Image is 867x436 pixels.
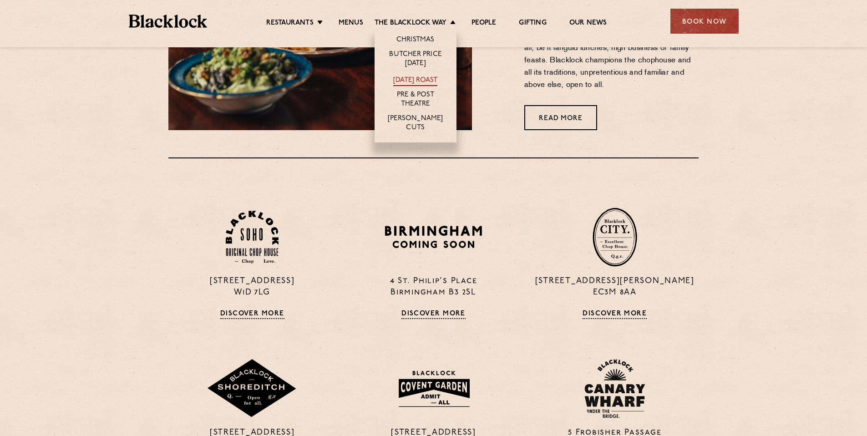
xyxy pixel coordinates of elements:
[266,19,314,29] a: Restaurants
[384,91,447,110] a: Pre & Post Theatre
[472,19,496,29] a: People
[390,365,477,412] img: BLA_1470_CoventGarden_Website_Solid.svg
[524,105,597,130] a: Read More
[531,276,699,299] p: [STREET_ADDRESS][PERSON_NAME] EC3M 8AA
[670,9,739,34] div: Book Now
[220,310,284,319] a: Discover More
[384,114,447,133] a: [PERSON_NAME] Cuts
[129,15,208,28] img: BL_Textured_Logo-footer-cropped.svg
[583,310,647,319] a: Discover More
[569,19,607,29] a: Our News
[207,359,298,418] img: Shoreditch-stamp-v2-default.svg
[593,208,637,267] img: City-stamp-default.svg
[519,19,546,29] a: Gifting
[168,276,336,299] p: [STREET_ADDRESS] W1D 7LG
[226,211,279,264] img: Soho-stamp-default.svg
[396,35,435,46] a: Christmas
[350,276,517,299] p: 4 St. Philip's Place Birmingham B3 2SL
[584,359,645,418] img: BL_CW_Logo_Website.svg
[384,50,447,69] a: Butcher Price [DATE]
[339,19,363,29] a: Menus
[375,19,446,29] a: The Blacklock Way
[401,310,466,319] a: Discover More
[393,76,437,86] a: [DATE] Roast
[383,223,484,251] img: BIRMINGHAM-P22_-e1747915156957.png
